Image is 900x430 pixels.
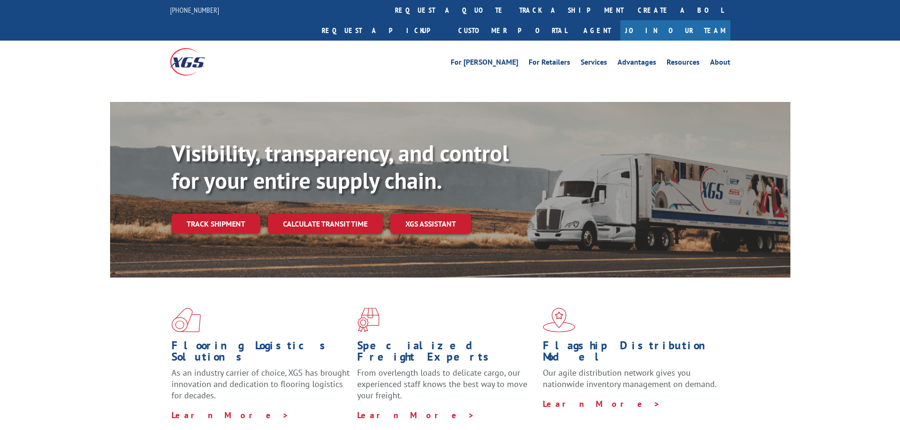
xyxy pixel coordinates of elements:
[268,214,383,234] a: Calculate transit time
[315,20,451,41] a: Request a pickup
[357,340,536,367] h1: Specialized Freight Experts
[171,308,201,332] img: xgs-icon-total-supply-chain-intelligence-red
[617,59,656,69] a: Advantages
[451,20,574,41] a: Customer Portal
[543,308,575,332] img: xgs-icon-flagship-distribution-model-red
[171,410,289,421] a: Learn More >
[667,59,700,69] a: Resources
[543,398,660,409] a: Learn More >
[620,20,730,41] a: Join Our Team
[171,214,260,234] a: Track shipment
[581,59,607,69] a: Services
[357,410,475,421] a: Learn More >
[171,340,350,367] h1: Flooring Logistics Solutions
[390,214,471,234] a: XGS ASSISTANT
[357,308,379,332] img: xgs-icon-focused-on-flooring-red
[574,20,620,41] a: Agent
[543,340,721,367] h1: Flagship Distribution Model
[543,367,717,389] span: Our agile distribution network gives you nationwide inventory management on demand.
[170,5,219,15] a: [PHONE_NUMBER]
[171,138,509,195] b: Visibility, transparency, and control for your entire supply chain.
[357,367,536,409] p: From overlength loads to delicate cargo, our experienced staff knows the best way to move your fr...
[529,59,570,69] a: For Retailers
[171,367,350,401] span: As an industry carrier of choice, XGS has brought innovation and dedication to flooring logistics...
[710,59,730,69] a: About
[451,59,518,69] a: For [PERSON_NAME]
